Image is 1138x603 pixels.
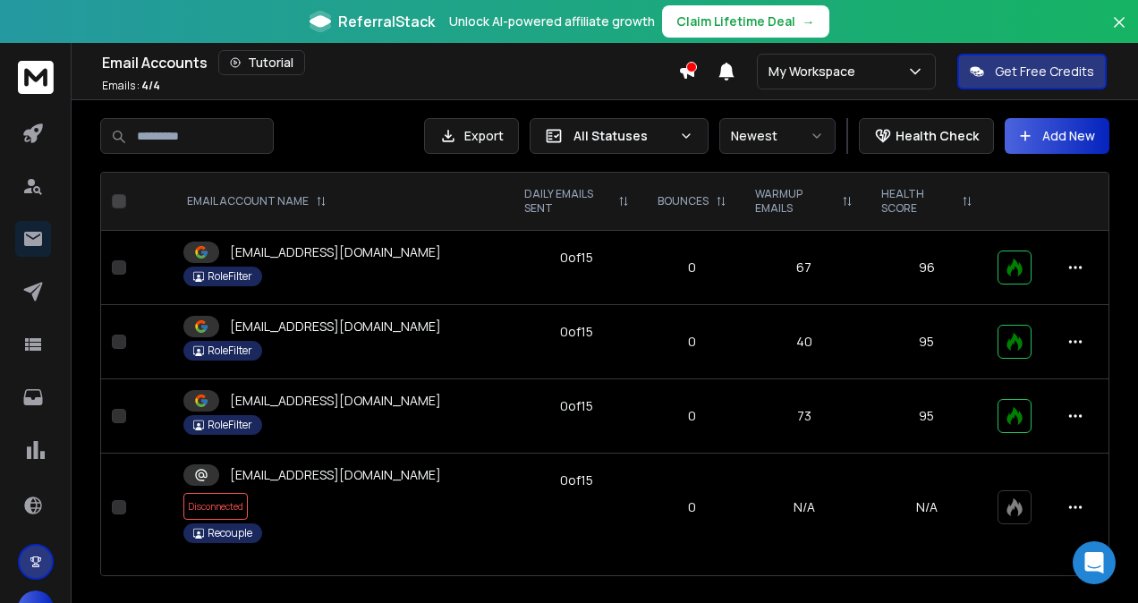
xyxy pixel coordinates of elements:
[102,79,160,93] p: Emails :
[573,127,672,145] p: All Statuses
[719,118,836,154] button: Newest
[896,127,979,145] p: Health Check
[187,194,327,208] div: EMAIL ACCOUNT NAME
[102,50,678,75] div: Email Accounts
[995,63,1094,81] p: Get Free Credits
[741,379,867,454] td: 73
[208,526,252,540] p: Recouple
[741,305,867,379] td: 40
[424,118,519,154] button: Export
[218,50,305,75] button: Tutorial
[662,5,829,38] button: Claim Lifetime Deal→
[859,118,994,154] button: Health Check
[654,407,730,425] p: 0
[867,231,987,305] td: 96
[560,471,593,489] div: 0 of 15
[803,13,815,30] span: →
[957,54,1107,89] button: Get Free Credits
[1108,11,1131,54] button: Close banner
[658,194,709,208] p: BOUNCES
[524,187,612,216] p: DAILY EMAILS SENT
[141,78,160,93] span: 4 / 4
[208,418,252,432] p: RoleFilter
[654,259,730,276] p: 0
[183,493,248,520] span: Disconnected
[654,333,730,351] p: 0
[230,318,441,335] p: [EMAIL_ADDRESS][DOMAIN_NAME]
[769,63,862,81] p: My Workspace
[230,466,441,484] p: [EMAIL_ADDRESS][DOMAIN_NAME]
[1073,541,1116,584] div: Open Intercom Messenger
[741,454,867,562] td: N/A
[741,231,867,305] td: 67
[230,392,441,410] p: [EMAIL_ADDRESS][DOMAIN_NAME]
[755,187,835,216] p: WARMUP EMAILS
[1005,118,1109,154] button: Add New
[230,243,441,261] p: [EMAIL_ADDRESS][DOMAIN_NAME]
[654,498,730,516] p: 0
[208,344,252,358] p: RoleFilter
[560,397,593,415] div: 0 of 15
[881,187,955,216] p: HEALTH SCORE
[867,305,987,379] td: 95
[560,323,593,341] div: 0 of 15
[878,498,976,516] p: N/A
[208,269,252,284] p: RoleFilter
[338,11,435,32] span: ReferralStack
[867,379,987,454] td: 95
[560,249,593,267] div: 0 of 15
[449,13,655,30] p: Unlock AI-powered affiliate growth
